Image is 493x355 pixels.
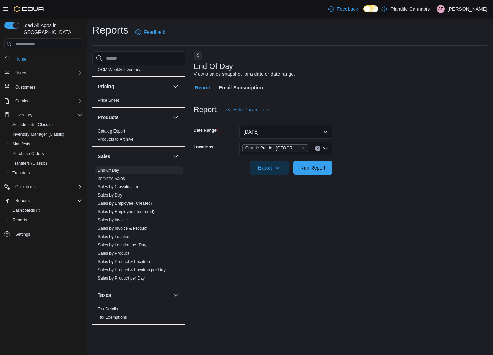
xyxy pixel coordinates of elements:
button: Pricing [171,82,180,91]
a: Feedback [133,25,168,39]
a: Itemized Sales [98,176,125,181]
h3: Report [194,106,217,114]
span: Reports [12,197,82,205]
nav: Complex example [4,51,82,257]
span: Users [15,70,26,76]
label: Locations [194,144,213,150]
h3: Taxes [98,292,111,299]
button: Taxes [98,292,170,299]
button: Sales [171,152,180,161]
button: Operations [1,182,85,192]
p: | [432,5,434,13]
a: End Of Day [98,168,119,173]
button: Sales [98,153,170,160]
span: Purchase Orders [12,151,44,156]
span: Adjustments (Classic) [12,122,53,127]
a: Sales by Invoice [98,218,128,222]
span: AF [438,5,443,13]
img: Cova [14,6,45,12]
button: Catalog [12,97,32,105]
span: Customers [12,83,82,91]
a: Dashboards [10,206,43,215]
span: Dashboards [10,206,82,215]
a: Purchase Orders [10,149,47,158]
p: [PERSON_NAME] [448,5,487,13]
span: Dark Mode [363,12,364,13]
button: Products [98,114,170,121]
button: Adjustments (Classic) [7,120,85,129]
button: Manifests [7,139,85,149]
button: Clear input [315,146,320,151]
input: Dark Mode [363,5,378,12]
span: Run Report [300,164,325,171]
a: Products to Archive [98,137,133,142]
a: Sales by Location per Day [98,243,146,247]
span: Inventory [15,112,32,118]
button: Settings [1,229,85,239]
span: Transfers [10,169,82,177]
span: Reports [12,217,27,223]
h3: Pricing [98,83,114,90]
span: Tax Exemptions [98,315,127,320]
a: Catalog Export [98,129,125,134]
a: Sales by Employee (Created) [98,201,152,206]
a: Sales by Product [98,251,129,256]
span: Transfers (Classic) [10,159,82,167]
span: Grande Prairie - [GEOGRAPHIC_DATA] [245,145,299,152]
button: Reports [7,215,85,225]
button: Operations [12,183,38,191]
button: Export [250,161,289,175]
a: OCM Weekly Inventory [98,67,140,72]
div: Alyson Flowers [437,5,445,13]
span: Sales by Invoice & Product [98,226,147,231]
span: Hide Parameters [233,106,270,113]
span: Inventory [12,111,82,119]
label: Date Range [194,128,218,133]
a: Home [12,55,29,63]
span: Sales by Product & Location [98,259,150,264]
span: Settings [15,231,30,237]
span: Purchase Orders [10,149,82,158]
span: Users [12,69,82,77]
button: Catalog [1,96,85,106]
button: Next [194,51,202,60]
span: Email Subscription [219,81,263,94]
div: View a sales snapshot for a date or date range. [194,71,295,78]
a: Inventory Manager (Classic) [10,130,67,138]
a: Price Sheet [98,98,119,103]
button: Reports [12,197,33,205]
button: Taxes [171,291,180,299]
div: Taxes [92,305,185,324]
h3: Sales [98,153,111,160]
span: Transfers [12,170,30,176]
button: Home [1,54,85,64]
button: Pricing [98,83,170,90]
span: Catalog [12,97,82,105]
span: Dashboards [12,208,40,213]
button: Inventory Manager (Classic) [7,129,85,139]
div: Sales [92,166,185,285]
a: Reports [10,216,30,224]
span: Export [254,161,284,175]
span: Operations [15,184,36,190]
span: Tax Details [98,306,118,312]
h1: Reports [92,23,129,37]
a: Sales by Product & Location per Day [98,267,166,272]
span: Feedback [337,6,358,12]
span: Sales by Day [98,192,122,198]
span: Sales by Location [98,234,131,239]
a: Sales by Product per Day [98,276,145,281]
a: Sales by Employee (Tendered) [98,209,155,214]
span: Transfers (Classic) [12,161,47,166]
span: Sales by Classification [98,184,139,190]
span: Adjustments (Classic) [10,120,82,129]
div: OCM [92,65,185,76]
a: Adjustments (Classic) [10,120,55,129]
a: Customers [12,83,38,91]
button: Purchase Orders [7,149,85,158]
